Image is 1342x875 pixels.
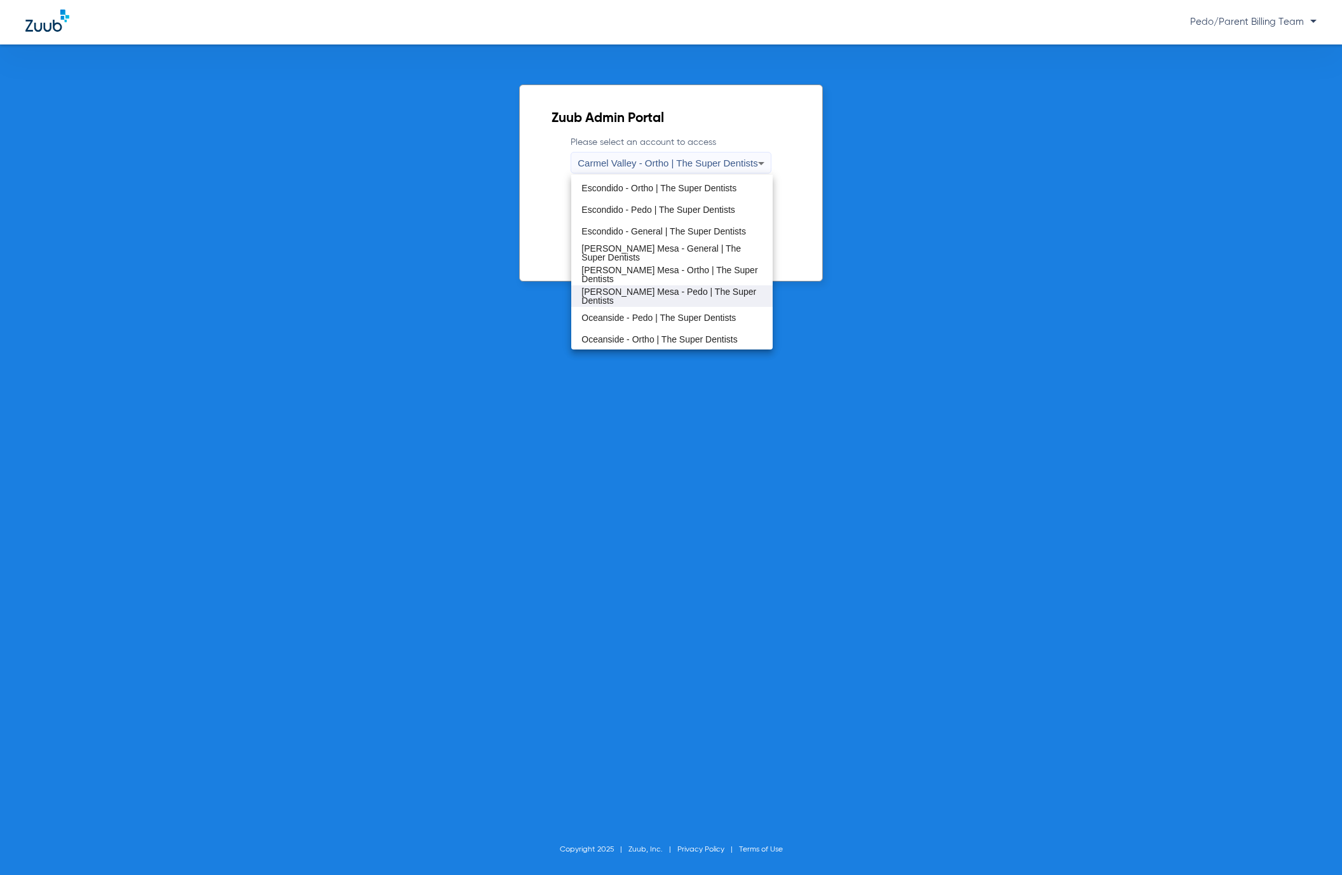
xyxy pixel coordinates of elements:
span: Oceanside - Ortho | The Super Dentists [581,335,737,344]
span: [PERSON_NAME] Mesa - Pedo | The Super Dentists [581,287,762,305]
span: Escondido - Pedo | The Super Dentists [581,205,735,214]
iframe: Chat Widget [1278,814,1342,875]
span: Oceanside - Pedo | The Super Dentists [581,313,736,322]
span: Escondido - General | The Super Dentists [581,227,746,236]
span: Escondido - Ortho | The Super Dentists [581,184,736,193]
span: [PERSON_NAME] Mesa - Ortho | The Super Dentists [581,266,762,283]
span: [PERSON_NAME] Mesa - General | The Super Dentists [581,244,762,262]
